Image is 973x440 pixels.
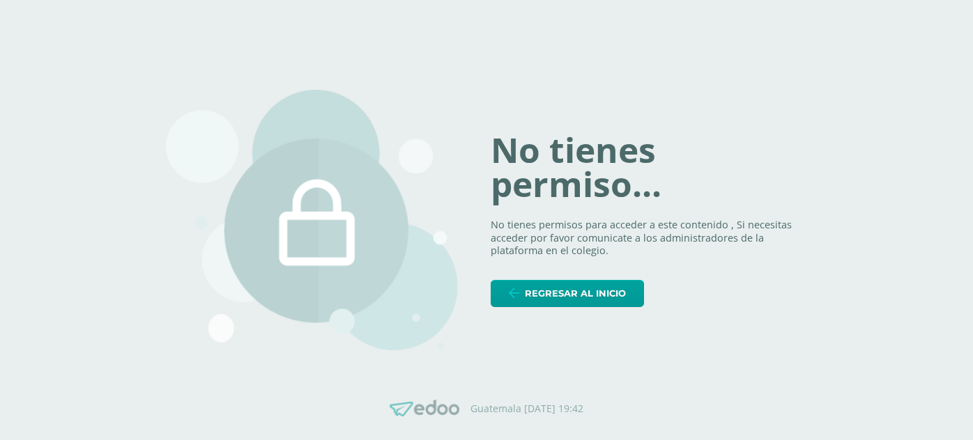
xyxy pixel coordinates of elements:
[390,400,459,417] img: Edoo
[491,133,807,202] h1: No tienes permiso...
[470,402,583,415] p: Guatemala [DATE] 19:42
[166,90,457,350] img: 403.png
[491,219,807,258] p: No tienes permisos para acceder a este contenido , Si necesitas acceder por favor comunicate a lo...
[491,280,644,307] a: Regresar al inicio
[525,281,626,306] span: Regresar al inicio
